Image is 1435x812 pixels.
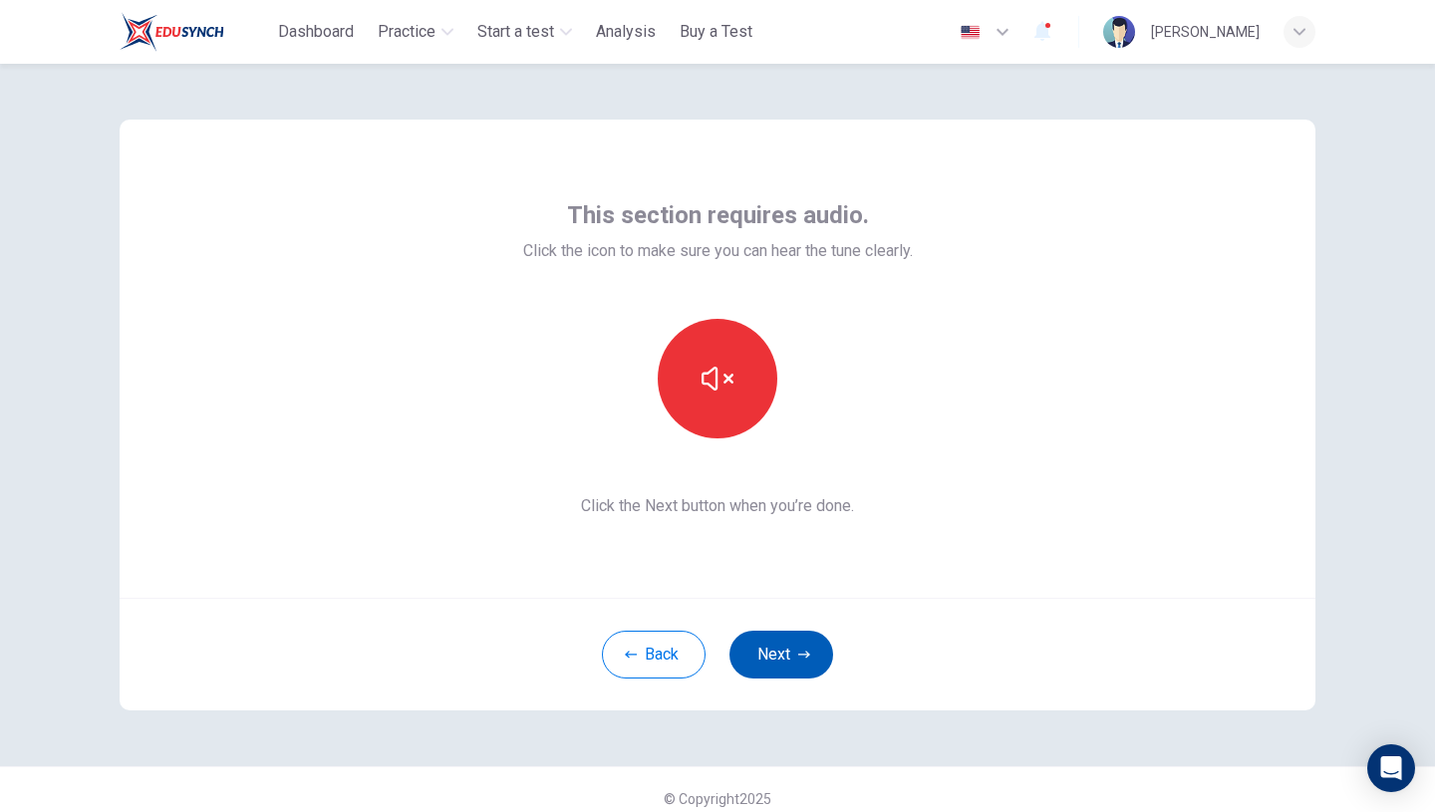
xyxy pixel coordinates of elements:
span: Start a test [477,20,554,44]
a: ELTC logo [120,12,270,52]
span: Click the Next button when you’re done. [523,494,913,518]
div: [PERSON_NAME] [1151,20,1260,44]
img: en [958,25,983,40]
button: Dashboard [270,14,362,50]
button: Next [729,631,833,678]
img: Profile picture [1103,16,1135,48]
img: ELTC logo [120,12,224,52]
span: © Copyright 2025 [664,791,771,807]
span: Buy a Test [680,20,752,44]
button: Analysis [588,14,664,50]
span: Click the icon to make sure you can hear the tune clearly. [523,239,913,263]
button: Buy a Test [672,14,760,50]
button: Back [602,631,706,678]
span: Dashboard [278,20,354,44]
button: Start a test [469,14,580,50]
button: Practice [370,14,461,50]
span: Analysis [596,20,656,44]
span: Practice [378,20,435,44]
span: This section requires audio. [567,199,869,231]
div: Open Intercom Messenger [1367,744,1415,792]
